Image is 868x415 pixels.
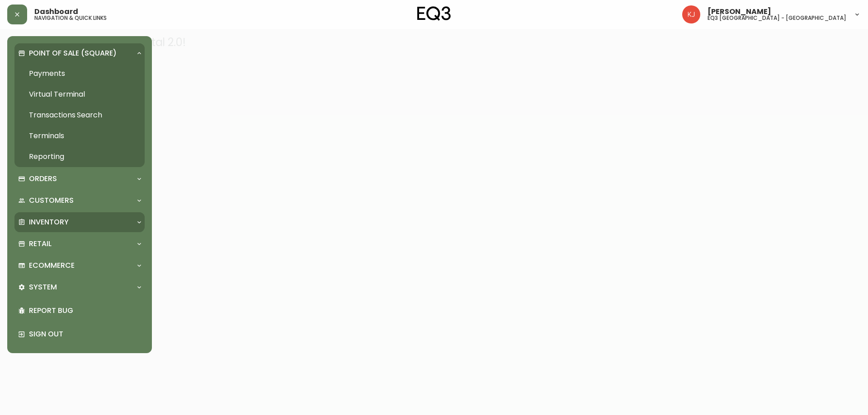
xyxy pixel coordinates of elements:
img: logo [417,6,451,21]
div: Retail [14,234,145,254]
span: Dashboard [34,8,78,15]
p: Retail [29,239,52,249]
p: Inventory [29,217,69,227]
div: Orders [14,169,145,189]
p: Customers [29,196,74,205]
p: Orders [29,174,57,184]
a: Transactions Search [14,105,145,126]
a: Reporting [14,146,145,167]
h5: eq3 [GEOGRAPHIC_DATA] - [GEOGRAPHIC_DATA] [708,15,846,21]
a: Terminals [14,126,145,146]
p: Report Bug [29,306,141,316]
p: Point of Sale (Square) [29,48,117,58]
div: Inventory [14,212,145,232]
span: [PERSON_NAME] [708,8,771,15]
div: System [14,277,145,297]
div: Point of Sale (Square) [14,43,145,63]
div: Sign Out [14,322,145,346]
h5: navigation & quick links [34,15,107,21]
p: Ecommerce [29,261,75,270]
p: System [29,282,57,292]
div: Customers [14,191,145,210]
a: Payments [14,63,145,84]
a: Virtual Terminal [14,84,145,105]
img: 24a625d34e264d2520941288c4a55f8e [682,5,700,23]
p: Sign Out [29,329,141,339]
div: Ecommerce [14,256,145,275]
div: Report Bug [14,299,145,322]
